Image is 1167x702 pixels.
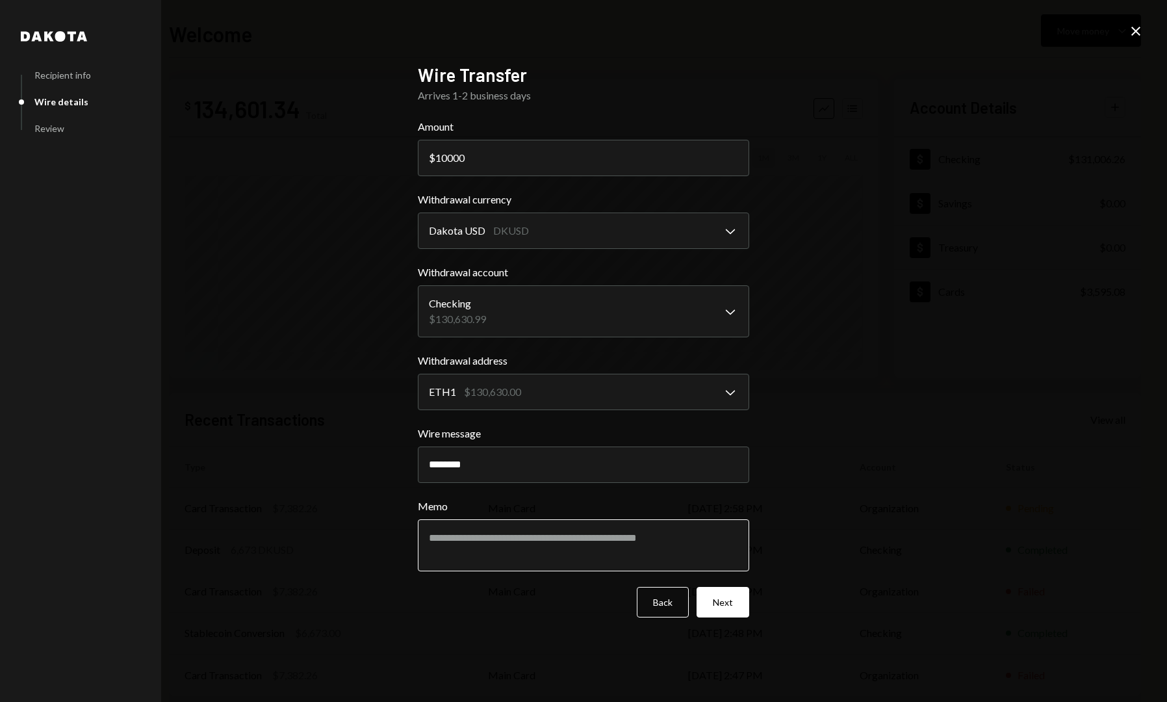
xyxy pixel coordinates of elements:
[418,119,749,135] label: Amount
[493,223,529,239] div: DKUSD
[418,374,749,410] button: Withdrawal address
[418,62,749,88] h2: Wire Transfer
[34,123,64,134] div: Review
[418,140,749,176] input: 0.00
[34,70,91,81] div: Recipient info
[697,587,749,617] button: Next
[418,353,749,369] label: Withdrawal address
[418,285,749,337] button: Withdrawal account
[418,88,749,103] div: Arrives 1-2 business days
[418,213,749,249] button: Withdrawal currency
[418,499,749,514] label: Memo
[418,265,749,280] label: Withdrawal account
[637,587,689,617] button: Back
[429,151,435,164] div: $
[464,384,521,400] div: $130,630.00
[34,96,88,107] div: Wire details
[418,192,749,207] label: Withdrawal currency
[418,426,749,441] label: Wire message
